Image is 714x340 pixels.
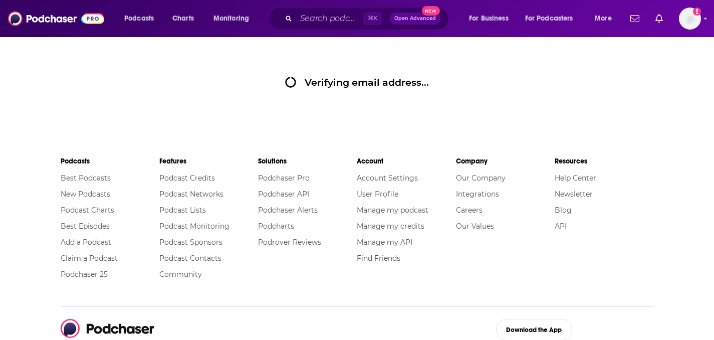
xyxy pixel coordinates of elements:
[61,222,110,231] a: Best Episodes
[394,16,436,21] span: Open Advanced
[693,8,701,16] svg: Add a profile image
[456,174,506,183] a: Our Company
[525,12,573,26] span: For Podcasters
[456,152,555,170] li: Company
[159,190,223,199] a: Podcast Networks
[8,9,104,28] img: Podchaser - Follow, Share and Rate Podcasts
[61,152,159,170] li: Podcasts
[61,206,114,215] a: Podcast Charts
[456,222,494,231] a: Our Values
[258,222,294,231] a: Podcharts
[456,190,499,199] a: Integrations
[357,174,418,183] a: Account Settings
[588,11,624,27] button: open menu
[679,8,701,30] img: User Profile
[159,206,206,215] a: Podcast Lists
[296,11,363,27] input: Search podcasts, credits, & more...
[555,190,593,199] a: Newsletter
[555,222,567,231] a: API
[213,12,249,26] span: Monitoring
[61,190,110,199] a: New Podcasts
[651,10,667,27] a: Show notifications dropdown
[357,190,398,199] a: User Profile
[61,174,111,183] a: Best Podcasts
[595,12,612,26] span: More
[159,270,202,279] a: Community
[357,206,428,215] a: Manage my podcast
[258,190,309,199] a: Podchaser API
[159,222,229,231] a: Podcast Monitoring
[357,238,412,247] a: Manage my API
[422,6,440,16] span: New
[159,238,222,247] a: Podcast Sponsors
[172,12,194,26] span: Charts
[124,12,154,26] span: Podcasts
[679,8,701,30] span: Logged in as jennarohl
[285,76,428,88] div: Verifying email address...
[469,12,509,26] span: For Business
[357,152,455,170] li: Account
[258,174,310,183] a: Podchaser Pro
[456,206,483,215] a: Careers
[159,254,221,263] a: Podcast Contacts
[61,270,108,279] a: Podchaser 25
[555,206,572,215] a: Blog
[61,238,111,247] a: Add a Podcast
[357,254,400,263] a: Find Friends
[258,238,321,247] a: Podrover Reviews
[363,12,382,25] span: ⌘ K
[555,174,596,183] a: Help Center
[679,8,701,30] button: Show profile menu
[258,152,357,170] li: Solutions
[626,10,643,27] a: Show notifications dropdown
[166,11,200,27] a: Charts
[555,152,653,170] li: Resources
[61,319,155,338] img: Podchaser - Follow, Share and Rate Podcasts
[519,11,588,27] button: open menu
[117,11,167,27] button: open menu
[159,174,215,183] a: Podcast Credits
[462,11,521,27] button: open menu
[258,206,318,215] a: Podchaser Alerts
[278,7,458,30] div: Search podcasts, credits, & more...
[206,11,262,27] button: open menu
[357,222,424,231] a: Manage my credits
[61,254,118,263] a: Claim a Podcast
[390,13,440,25] button: Open AdvancedNew
[159,152,258,170] li: Features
